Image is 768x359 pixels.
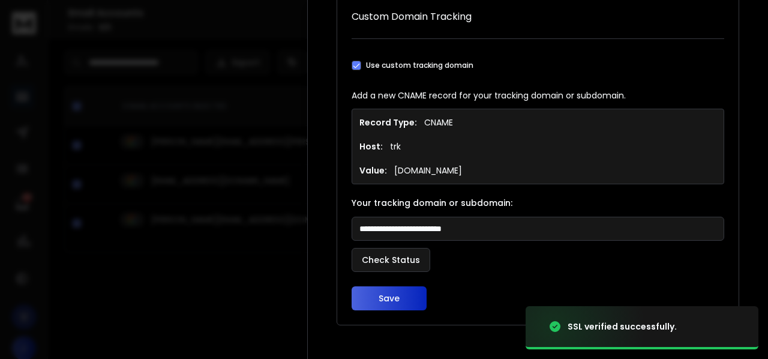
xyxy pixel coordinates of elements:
[352,248,430,272] button: Check Status
[352,286,427,310] button: Save
[352,89,724,101] p: Add a new CNAME record for your tracking domain or subdomain.
[359,116,417,128] h1: Record Type:
[352,10,724,24] h1: Custom Domain Tracking
[568,321,677,333] div: SSL verified successfully.
[359,164,387,176] h1: Value:
[390,140,401,152] p: trk
[366,61,473,70] label: Use custom tracking domain
[359,140,383,152] h1: Host:
[352,199,724,207] label: Your tracking domain or subdomain:
[394,164,462,176] p: [DOMAIN_NAME]
[424,116,453,128] p: CNAME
